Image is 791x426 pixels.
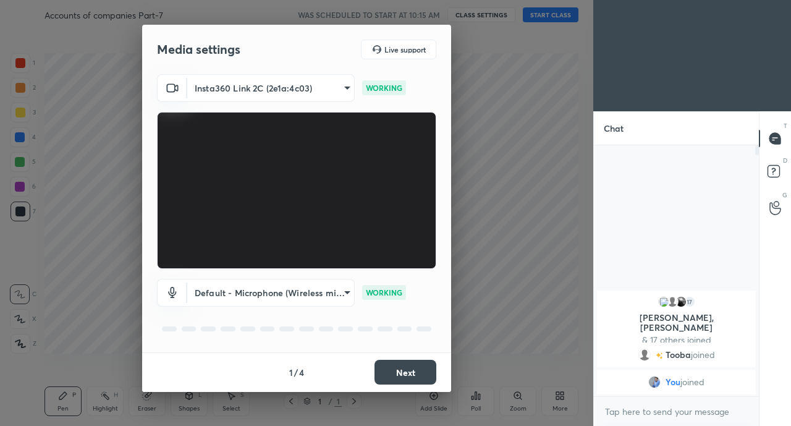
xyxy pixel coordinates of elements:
div: grid [594,288,759,397]
h5: Live support [384,46,426,53]
img: 5a270568c3c64797abd277386626bc37.jpg [648,376,661,388]
img: 3 [658,296,670,308]
span: You [666,377,680,387]
div: Insta360 Link 2C (2e1a:4c03) [187,279,355,307]
h4: / [294,366,298,379]
p: T [784,121,787,130]
img: default.png [638,349,651,361]
span: joined [691,350,715,360]
span: Tooba [666,350,691,360]
div: Insta360 Link 2C (2e1a:4c03) [187,74,355,102]
img: no-rating-badge.077c3623.svg [656,352,663,359]
img: 981c3d78cc69435fbb46153ab4220aa1.jpg [675,296,687,308]
p: [PERSON_NAME], [PERSON_NAME] [604,313,748,333]
span: joined [680,377,704,387]
p: & 17 others joined [604,335,748,345]
p: Chat [594,112,633,145]
p: WORKING [366,287,402,298]
img: default.png [666,296,679,308]
h4: 4 [299,366,304,379]
div: 17 [683,296,696,308]
button: Next [374,360,436,385]
h4: 1 [289,366,293,379]
p: D [783,156,787,165]
p: G [782,190,787,200]
p: WORKING [366,82,402,93]
h2: Media settings [157,41,240,58]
